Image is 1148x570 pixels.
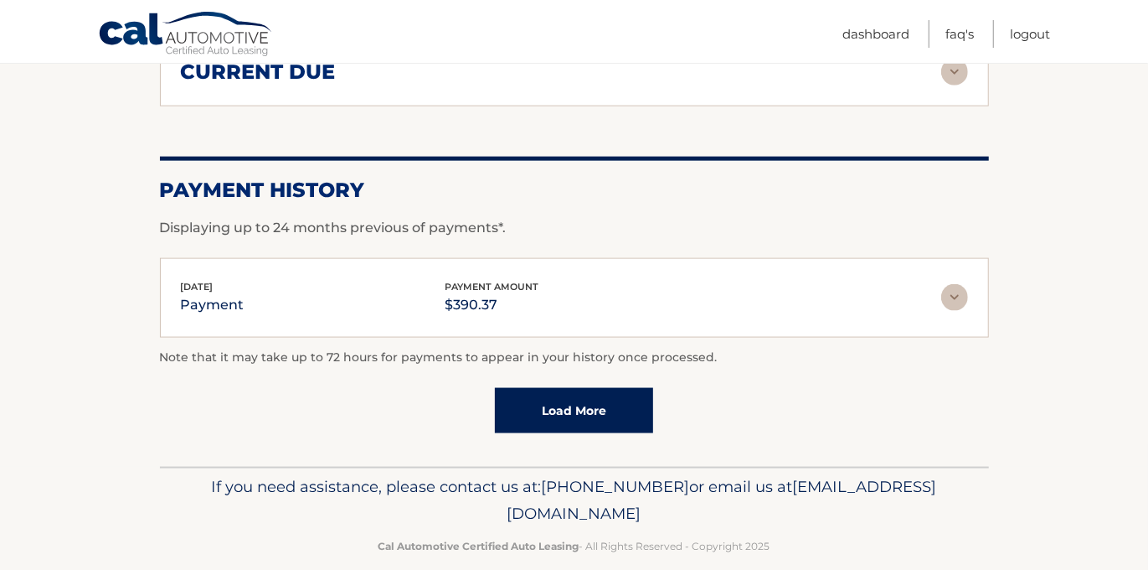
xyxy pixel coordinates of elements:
a: Cal Automotive [98,11,274,60]
strong: Cal Automotive Certified Auto Leasing [378,540,579,552]
h2: current due [181,60,336,85]
a: Logout [1010,20,1050,48]
span: payment amount [445,281,539,293]
img: accordion-rest.svg [941,284,968,311]
p: $390.37 [445,293,539,317]
p: If you need assistance, please contact us at: or email us at [171,474,978,527]
h2: Payment History [160,178,989,203]
a: FAQ's [945,20,974,48]
p: - All Rights Reserved - Copyright 2025 [171,537,978,555]
span: [PHONE_NUMBER] [542,477,690,496]
a: Load More [495,388,653,433]
p: payment [181,293,245,317]
img: accordion-rest.svg [941,59,968,85]
span: [DATE] [181,281,214,293]
p: Note that it may take up to 72 hours for payments to appear in your history once processed. [160,348,989,368]
a: Dashboard [842,20,909,48]
p: Displaying up to 24 months previous of payments*. [160,218,989,238]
